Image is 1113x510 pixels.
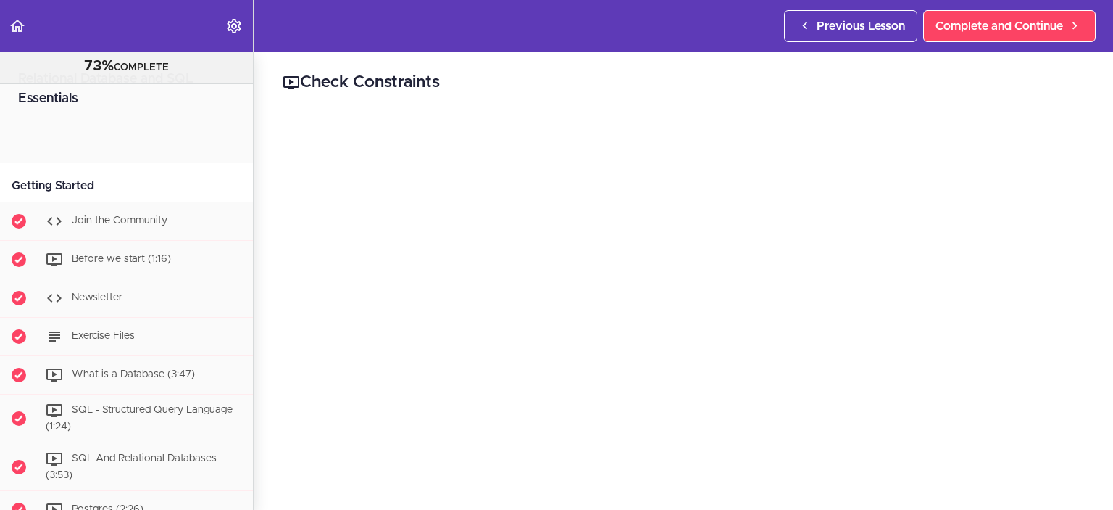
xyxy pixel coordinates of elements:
span: Join the Community [72,215,167,226]
a: Complete and Continue [923,10,1096,42]
span: Previous Lesson [817,17,905,35]
svg: Back to course curriculum [9,17,26,35]
svg: Settings Menu [225,17,243,35]
span: Before we start (1:16) [72,254,171,264]
span: Newsletter [72,292,122,303]
h2: Check Constraints [283,70,1084,95]
span: SQL And Relational Databases (3:53) [46,453,217,480]
a: Previous Lesson [784,10,917,42]
span: 73% [84,59,114,73]
span: SQL - Structured Query Language (1:24) [46,405,233,432]
div: COMPLETE [18,57,235,76]
span: Exercise Files [72,331,135,341]
span: Complete and Continue [935,17,1063,35]
span: What is a Database (3:47) [72,369,195,379]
